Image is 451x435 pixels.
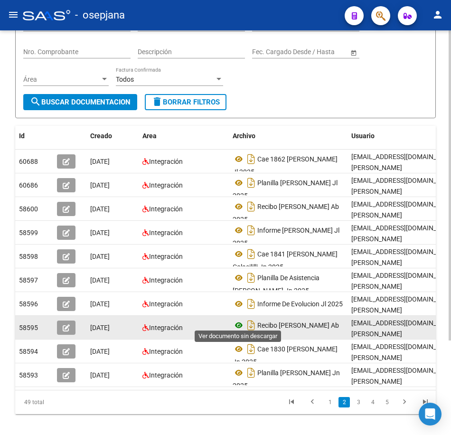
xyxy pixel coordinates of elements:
span: Archivo [233,132,255,140]
li: page 1 [323,394,337,410]
span: Id [19,132,25,140]
span: Planilla [PERSON_NAME] Jn 2025 [233,369,340,389]
i: Descargar documento [245,151,257,167]
div: Open Intercom Messenger [419,403,442,426]
button: Buscar Documentacion [23,94,137,110]
span: [DATE] [90,158,110,165]
span: Área [23,76,100,84]
span: 60688 [19,158,38,165]
span: Integración [149,229,183,236]
a: go to last page [416,397,434,407]
datatable-header-cell: Area [139,126,229,146]
a: 3 [353,397,364,407]
i: Descargar documento [245,365,257,380]
mat-icon: menu [8,9,19,20]
span: Integración [149,276,183,284]
i: Descargar documento [245,175,257,190]
span: Integración [149,253,183,260]
span: 58600 [19,205,38,213]
span: [DATE] [90,205,110,213]
span: 58595 [19,324,38,331]
button: Borrar Filtros [145,94,226,110]
span: Integración [149,158,183,165]
i: Descargar documento [245,199,257,214]
span: [DATE] [90,181,110,189]
span: Todos [116,76,134,83]
span: Buscar Documentacion [30,98,131,106]
a: go to next page [395,397,413,407]
span: Planilla De Asistencia [PERSON_NAME] Jn 2025 [233,274,319,294]
a: go to first page [282,397,301,407]
span: [DATE] [90,348,110,355]
a: 2 [338,397,350,407]
li: page 2 [337,394,351,410]
span: Usuario [351,132,375,140]
span: Cae 1830 [PERSON_NAME] Jn 2025 [233,345,338,366]
span: Borrar Filtros [151,98,220,106]
li: page 4 [366,394,380,410]
li: page 5 [380,394,394,410]
span: Cae 1862 [PERSON_NAME] Jl 2025 [233,155,338,176]
span: Integración [149,371,183,379]
span: 58594 [19,348,38,355]
span: Integración [149,181,183,189]
input: Fecha inicio [252,48,287,56]
span: [DATE] [90,229,110,236]
span: Informe De Evolucion Jl 2025 [257,300,343,308]
i: Descargar documento [245,246,257,262]
i: Descargar documento [245,318,257,333]
datatable-header-cell: Archivo [229,126,348,146]
span: Recibo [PERSON_NAME] Ab 2025 [233,322,339,342]
a: 5 [381,397,393,407]
span: Integración [149,348,183,355]
input: Fecha fin [295,48,341,56]
mat-icon: search [30,96,41,107]
a: go to previous page [303,397,321,407]
span: Creado [90,132,112,140]
span: [DATE] [90,324,110,331]
i: Descargar documento [245,223,257,238]
a: 1 [324,397,336,407]
span: [DATE] [90,300,110,308]
button: Open calendar [348,47,358,57]
span: Cae 1841 [PERSON_NAME] Colacililli Jn 2025 [233,250,338,271]
span: Integración [149,324,183,331]
i: Descargar documento [245,341,257,357]
span: 58597 [19,276,38,284]
span: Area [142,132,157,140]
span: Integración [149,205,183,213]
div: 49 total [15,390,99,414]
span: Recibo [PERSON_NAME] Ab 2025 [233,203,339,223]
span: Integración [149,300,183,308]
span: Informe [PERSON_NAME] Jl 2025 [233,227,339,247]
datatable-header-cell: Creado [86,126,139,146]
span: 58596 [19,300,38,308]
li: page 3 [351,394,366,410]
span: 58599 [19,229,38,236]
span: - osepjana [75,5,125,26]
i: Descargar documento [245,270,257,285]
datatable-header-cell: Id [15,126,53,146]
span: 60686 [19,181,38,189]
a: 4 [367,397,378,407]
span: [DATE] [90,276,110,284]
span: [DATE] [90,253,110,260]
i: Descargar documento [245,296,257,312]
span: Planilla [PERSON_NAME] Jl 2025 [233,179,338,199]
span: [DATE] [90,371,110,379]
span: 58593 [19,371,38,379]
span: 58598 [19,253,38,260]
mat-icon: delete [151,96,163,107]
mat-icon: person [432,9,443,20]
